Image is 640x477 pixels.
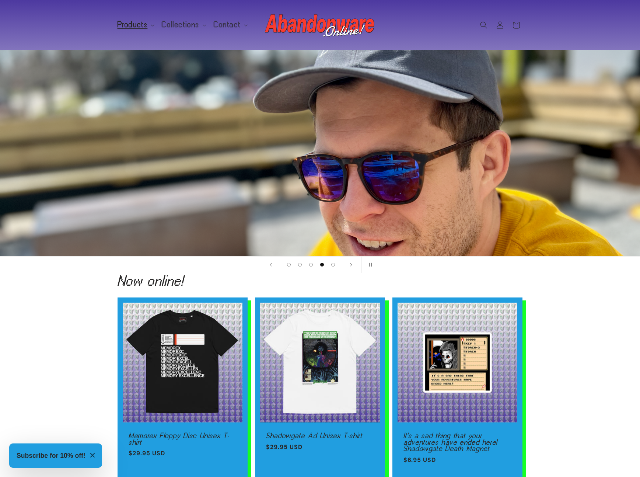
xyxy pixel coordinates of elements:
[476,17,492,33] summary: Search
[113,17,158,32] summary: Products
[343,257,359,273] button: Next slide
[403,433,511,452] a: It's a sad thing that your adventures have ended here! Shadowgate Death Magnet
[265,10,375,40] img: Abandonware
[361,257,378,273] button: Pause slideshow
[262,7,378,42] a: Abandonware
[266,433,374,439] a: Shadowgate Ad Unisex T-shirt
[157,17,209,32] summary: Collections
[209,17,251,32] summary: Contact
[118,21,148,28] span: Products
[263,257,279,273] button: Previous slide
[214,21,241,28] span: Contact
[283,259,294,270] button: Load slide 1 of 5
[316,259,328,270] button: Load slide 4 of 5
[328,259,339,270] button: Load slide 5 of 5
[162,21,199,28] span: Collections
[118,275,523,286] h2: Now online!
[129,433,237,446] a: Memorex Floppy Disc Unisex T-shirt
[305,259,316,270] button: Load slide 3 of 5
[294,259,305,270] button: Load slide 2 of 5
